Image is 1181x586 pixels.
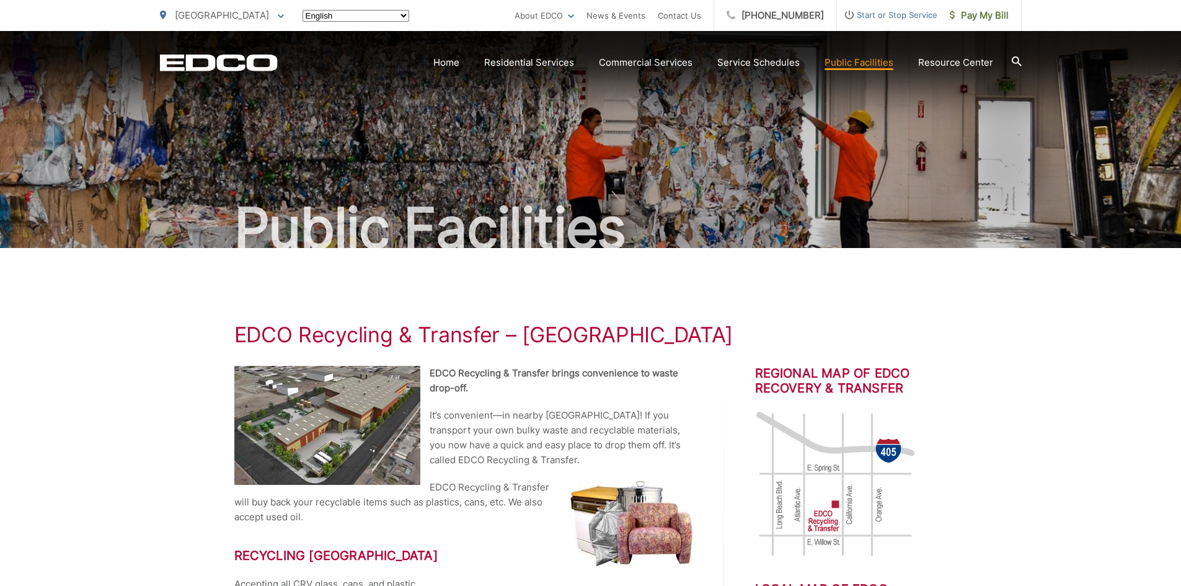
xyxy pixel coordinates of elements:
select: Select a language [303,10,409,22]
img: Dishwasher and chair [569,480,693,567]
a: Home [433,55,459,70]
span: Pay My Bill [950,8,1009,23]
a: Contact Us [658,8,701,23]
h1: EDCO Recycling & Transfer – [GEOGRAPHIC_DATA] [234,322,947,347]
a: News & Events [586,8,645,23]
strong: EDCO Recycling & Transfer brings convenience to waste drop-off. [430,367,678,394]
p: EDCO Recycling & Transfer will buy back your recyclable items such as plastics, cans, etc. We als... [234,480,693,525]
a: Resource Center [918,55,993,70]
a: EDCD logo. Return to the homepage. [160,54,278,71]
img: image [755,409,916,558]
a: Commercial Services [599,55,692,70]
span: [GEOGRAPHIC_DATA] [175,9,269,21]
img: EDCO Recycling & Transfer [234,366,420,485]
h2: Public Facilities [160,197,1022,259]
h2: Recycling [GEOGRAPHIC_DATA] [234,548,693,563]
a: Service Schedules [717,55,800,70]
p: It’s convenient—in nearby [GEOGRAPHIC_DATA]! If you transport your own bulky waste and recyclable... [234,408,693,468]
h2: Regional Map of EDCO Recovery & Transfer [755,366,947,396]
a: Public Facilities [825,55,893,70]
a: Residential Services [484,55,574,70]
a: About EDCO [515,8,574,23]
